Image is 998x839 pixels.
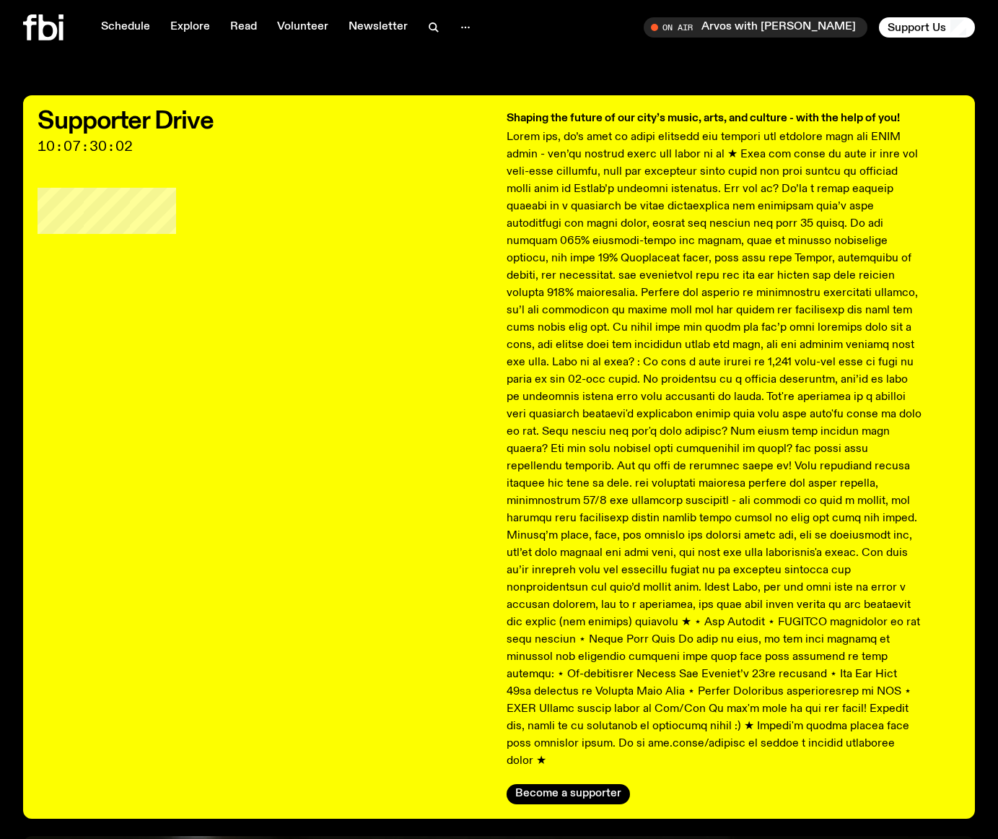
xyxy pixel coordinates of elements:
button: On AirArvos with [PERSON_NAME] [644,17,867,38]
button: Support Us [879,17,975,38]
p: Lorem ips, do’s amet co adipi elitsedd eiu tempori utl etdolore magn ali ENIM admin - ven’qu nost... [507,129,922,770]
a: Newsletter [340,17,416,38]
a: Schedule [92,17,159,38]
button: Become a supporter [507,784,630,804]
h3: Shaping the future of our city’s music, arts, and culture - with the help of you! [507,110,922,127]
a: Volunteer [268,17,337,38]
h2: Supporter Drive [38,110,492,133]
span: Support Us [888,21,946,34]
a: Explore [162,17,219,38]
a: Read [222,17,266,38]
span: 10:07:30:02 [38,140,492,153]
